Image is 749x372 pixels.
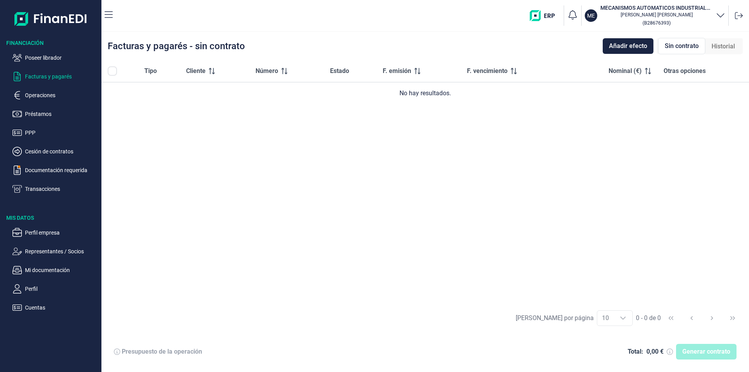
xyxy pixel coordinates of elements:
p: Representantes / Socios [25,247,98,256]
p: PPP [25,128,98,137]
p: Poseer librador [25,53,98,62]
button: First Page [662,309,680,328]
p: Facturas y pagarés [25,72,98,81]
small: Copiar cif [643,20,671,26]
button: Facturas y pagarés [12,72,98,81]
button: MEMECANISMOS AUTOMATICOS INDUSTRIALES SL[PERSON_NAME] [PERSON_NAME](B28676393) [585,4,725,27]
button: Cuentas [12,303,98,312]
img: erp [530,10,561,21]
img: Logo de aplicación [14,6,87,31]
button: Poseer librador [12,53,98,62]
button: Transacciones [12,184,98,194]
button: Representantes / Socios [12,247,98,256]
p: Cuentas [25,303,98,312]
div: [PERSON_NAME] por página [516,313,594,323]
p: Transacciones [25,184,98,194]
p: Préstamos [25,109,98,119]
div: Total: [628,348,643,356]
p: Mi documentación [25,265,98,275]
button: Previous Page [682,309,701,328]
span: Historial [712,42,735,51]
span: Nominal (€) [609,66,642,76]
span: Número [256,66,278,76]
span: F. emisión [383,66,411,76]
p: Operaciones [25,91,98,100]
span: 0 - 0 de 0 [636,315,661,321]
button: Perfil empresa [12,228,98,237]
div: Presupuesto de la operación [122,348,202,356]
div: Facturas y pagarés - sin contrato [108,41,245,51]
p: [PERSON_NAME] [PERSON_NAME] [600,12,713,18]
button: Perfil [12,284,98,294]
button: PPP [12,128,98,137]
div: All items unselected [108,66,117,76]
span: Otras opciones [664,66,706,76]
span: Cliente [186,66,206,76]
div: No hay resultados. [108,89,743,98]
p: Cesión de contratos [25,147,98,156]
div: Choose [614,311,632,326]
p: Perfil empresa [25,228,98,237]
span: F. vencimiento [467,66,508,76]
span: Añadir efecto [609,41,647,51]
span: Sin contrato [665,41,699,51]
div: Historial [705,39,741,54]
button: Operaciones [12,91,98,100]
p: Documentación requerida [25,166,98,175]
button: Mi documentación [12,265,98,275]
p: Perfil [25,284,98,294]
button: Cesión de contratos [12,147,98,156]
button: Documentación requerida [12,166,98,175]
p: ME [587,12,595,20]
button: Last Page [723,309,742,328]
span: Tipo [144,66,157,76]
button: Next Page [703,309,721,328]
button: Préstamos [12,109,98,119]
div: 0,00 € [646,348,664,356]
span: Estado [330,66,349,76]
h3: MECANISMOS AUTOMATICOS INDUSTRIALES SL [600,4,713,12]
div: Sin contrato [658,38,705,54]
button: Añadir efecto [603,38,653,54]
